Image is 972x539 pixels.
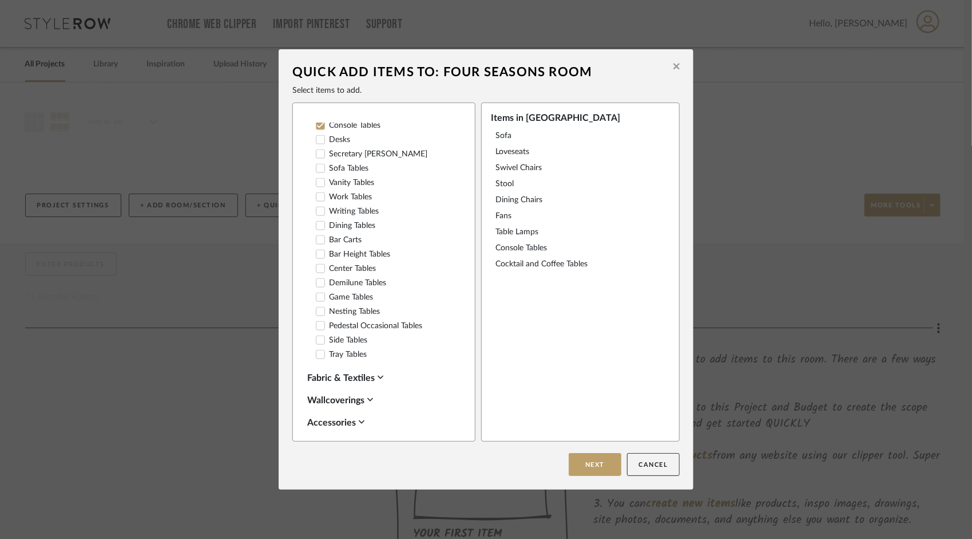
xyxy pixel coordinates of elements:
div: Table Lamps [495,227,659,237]
label: Nesting Tables [316,307,380,317]
label: Demilune Tables [316,278,386,288]
div: Dining Chairs [495,195,659,205]
label: Work Tables [316,192,372,202]
label: Bar Height Tables [316,250,390,259]
div: Items in [GEOGRAPHIC_DATA] [491,111,662,125]
div: Stool [495,179,659,189]
div: Quick Add Items to: Four Seasons Room [292,63,668,82]
div: Swivel Chairs [495,163,659,173]
label: Pedestal Occasional Tables [316,321,422,331]
div: Accessories [307,416,455,430]
label: Center Tables [316,264,376,274]
label: Vanity Tables [316,178,374,188]
label: Dining Tables [316,221,375,231]
div: Console Tables [495,243,659,253]
div: Fans [495,211,659,221]
label: Writing Tables [316,207,379,217]
div: Cocktail and Coffee Tables [495,259,659,269]
label: Console Tables [316,121,380,131]
div: Select items to add. [292,85,680,96]
label: Desks [316,135,350,145]
div: Fabric & Textiles [307,371,455,385]
div: Loveseats [495,147,659,157]
button: Next [569,453,621,476]
div: Sofa [495,131,659,141]
label: Tray Tables [316,350,367,360]
label: Secretary [PERSON_NAME] [316,149,427,159]
label: Bar Carts [316,235,362,245]
label: Sofa Tables [316,164,368,174]
button: Cancel [627,453,680,476]
div: Wallcoverings [307,394,455,407]
label: Side Tables [316,336,367,345]
label: Game Tables [316,293,373,302]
